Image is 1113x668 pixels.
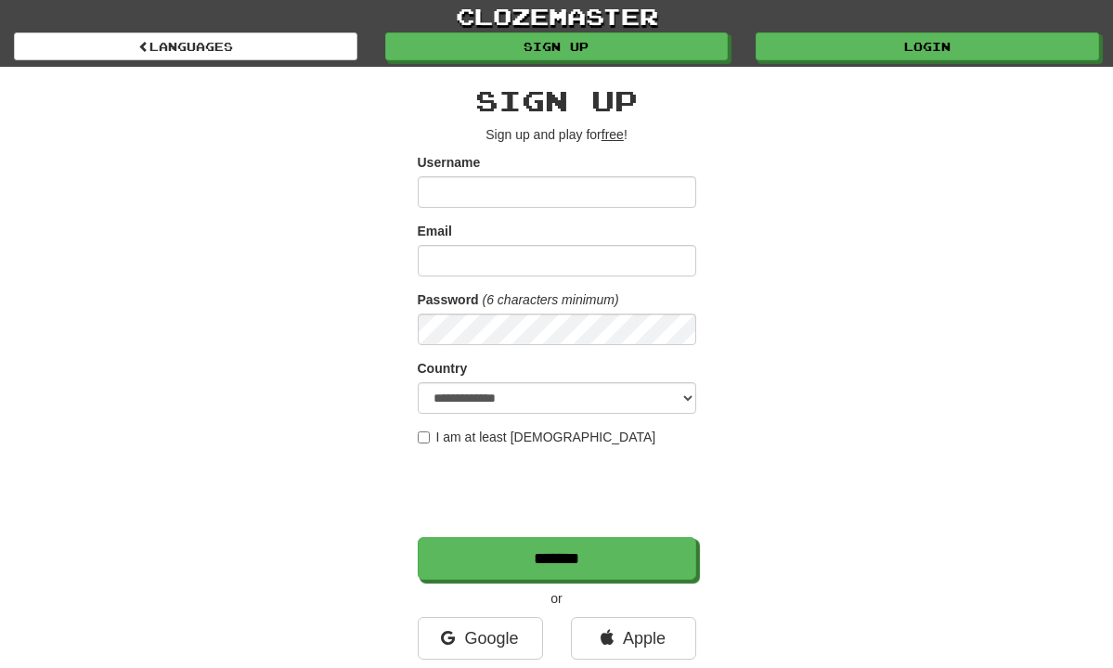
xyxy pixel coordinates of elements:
[418,153,481,172] label: Username
[418,428,656,446] label: I am at least [DEMOGRAPHIC_DATA]
[418,617,543,660] a: Google
[418,456,700,528] iframe: reCAPTCHA
[418,359,468,378] label: Country
[418,125,696,144] p: Sign up and play for !
[418,222,452,240] label: Email
[418,290,479,309] label: Password
[385,32,729,60] a: Sign up
[14,32,357,60] a: Languages
[571,617,696,660] a: Apple
[602,127,624,142] u: free
[418,85,696,116] h2: Sign up
[483,292,619,307] em: (6 characters minimum)
[756,32,1099,60] a: Login
[418,589,696,608] p: or
[418,431,430,443] input: I am at least [DEMOGRAPHIC_DATA]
